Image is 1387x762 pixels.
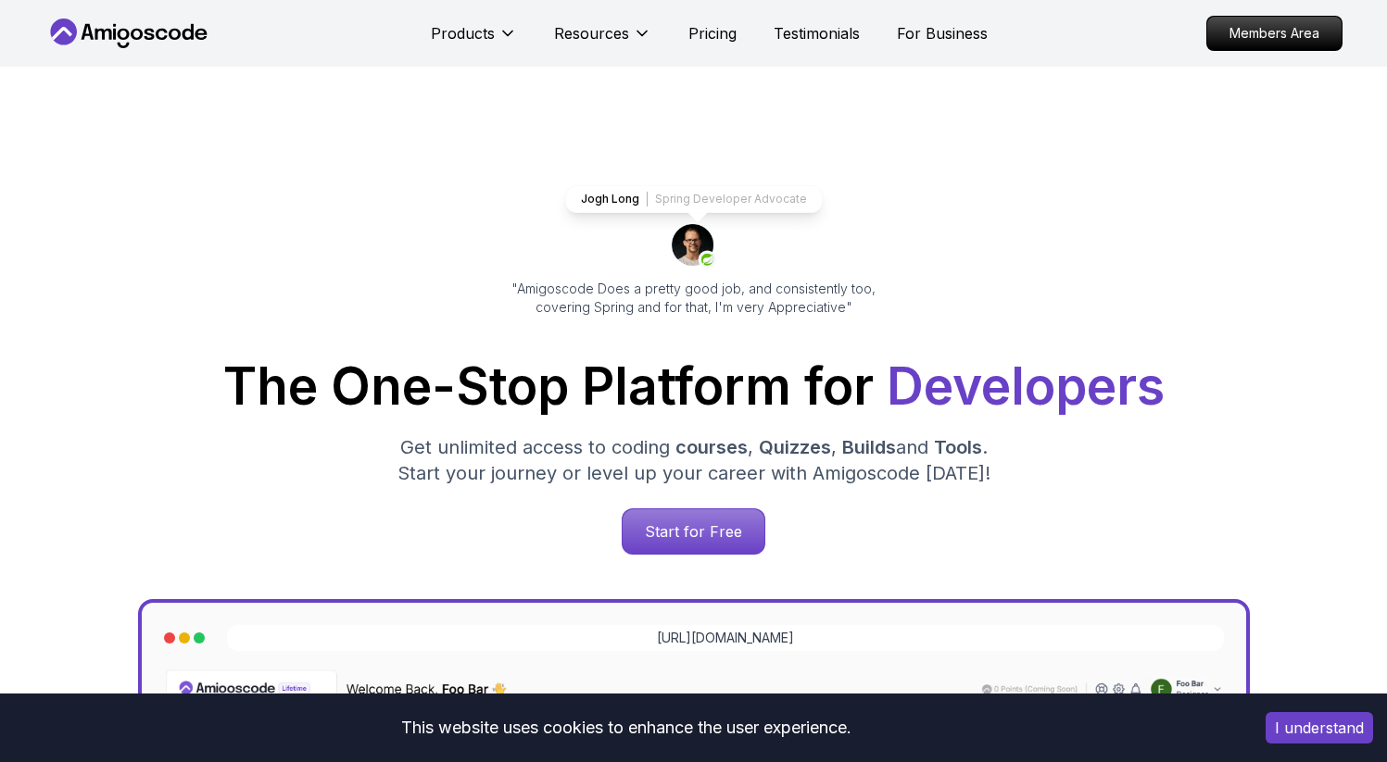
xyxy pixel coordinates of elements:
p: Products [431,22,495,44]
p: Get unlimited access to coding , , and . Start your journey or level up your career with Amigosco... [383,434,1005,486]
span: courses [675,436,748,458]
p: Jogh Long [581,192,639,206]
span: Builds [842,436,896,458]
h1: The One-Stop Platform for [60,361,1328,412]
button: Resources [554,22,651,59]
a: Start for Free [622,508,765,555]
div: This website uses cookies to enhance the user experience. [14,707,1238,748]
a: Members Area [1206,16,1343,51]
a: Testimonials [774,22,860,44]
button: Accept cookies [1266,712,1373,743]
p: Resources [554,22,629,44]
p: "Amigoscode Does a pretty good job, and consistently too, covering Spring and for that, I'm very ... [486,280,902,317]
span: Tools [934,436,982,458]
span: Quizzes [759,436,831,458]
p: Spring Developer Advocate [655,192,807,206]
img: josh long [672,224,716,269]
button: Products [431,22,517,59]
a: Pricing [688,22,737,44]
span: Developers [887,356,1165,417]
a: [URL][DOMAIN_NAME] [657,629,794,647]
p: Start for Free [623,509,764,554]
p: Members Area [1207,17,1342,50]
a: For Business [897,22,988,44]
